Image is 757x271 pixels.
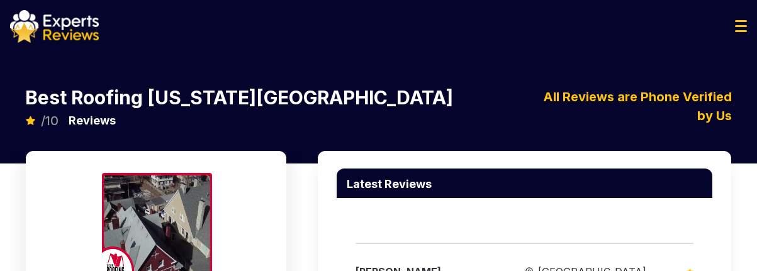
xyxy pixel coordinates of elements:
p: All Reviews are Phone Verified by Us [512,87,747,125]
img: logo [10,10,99,43]
img: Menu Icon [735,20,747,32]
p: Latest Reviews [347,179,432,190]
p: Best Roofing [US_STATE][GEOGRAPHIC_DATA] [25,88,453,107]
p: Reviews [69,112,116,130]
span: /10 [41,114,59,127]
